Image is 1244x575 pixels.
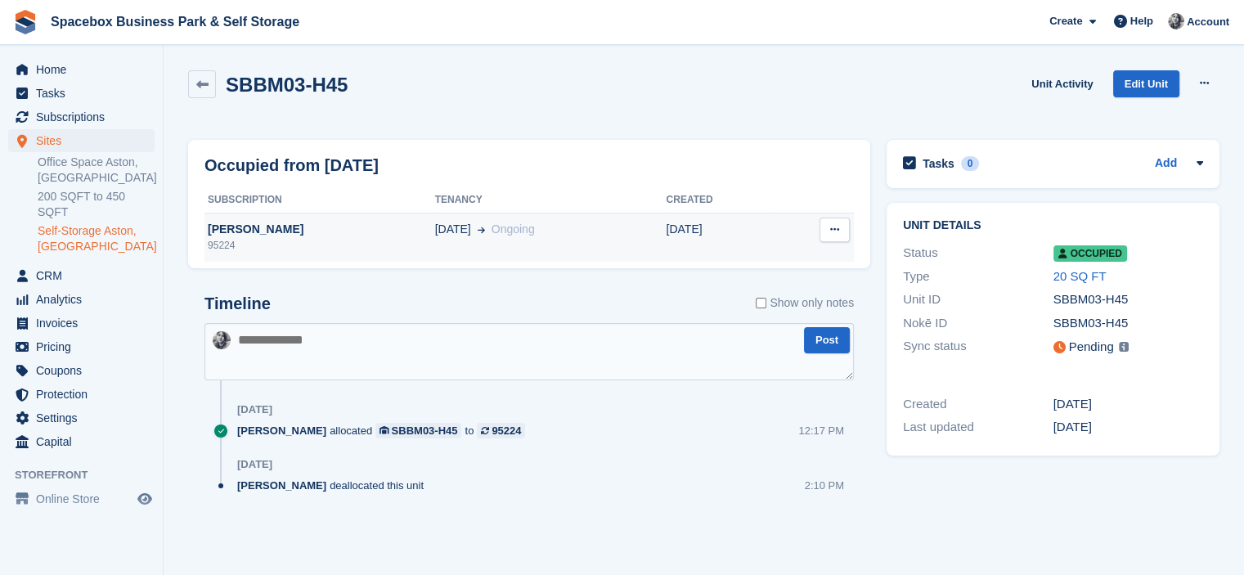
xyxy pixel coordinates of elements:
th: Created [666,187,774,213]
span: Capital [36,430,134,453]
div: Sync status [903,337,1053,357]
span: Coupons [36,359,134,382]
div: SBBM03-H45 [1053,290,1204,309]
div: Type [903,267,1053,286]
div: [DATE] [237,403,272,416]
a: menu [8,430,155,453]
span: Account [1187,14,1229,30]
img: SUDIPTA VIRMANI [1168,13,1184,29]
td: [DATE] [666,213,774,262]
a: menu [8,58,155,81]
th: Tenancy [435,187,667,213]
a: Spacebox Business Park & Self Storage [44,8,306,35]
a: menu [8,359,155,382]
div: Unit ID [903,290,1053,309]
div: 2:10 PM [805,478,844,493]
a: Preview store [135,489,155,509]
button: Post [804,327,850,354]
div: [DATE] [1053,418,1204,437]
h2: Timeline [204,294,271,313]
h2: Occupied from [DATE] [204,153,379,177]
div: [DATE] [237,458,272,471]
a: menu [8,335,155,358]
a: Unit Activity [1025,70,1099,97]
div: deallocated this unit [237,478,432,493]
div: 95224 [492,423,521,438]
img: stora-icon-8386f47178a22dfd0bd8f6a31ec36ba5ce8667c1dd55bd0f319d3a0aa187defe.svg [13,10,38,34]
span: Protection [36,383,134,406]
div: Nokē ID [903,314,1053,333]
a: 200 SQFT to 450 SQFT [38,189,155,220]
span: [PERSON_NAME] [237,478,326,493]
div: [DATE] [1053,395,1204,414]
span: [DATE] [435,221,471,238]
span: Subscriptions [36,106,134,128]
img: icon-info-grey-7440780725fd019a000dd9b08b2336e03edf1995a4989e88bcd33f0948082b44.svg [1119,342,1129,352]
h2: SBBM03-H45 [226,74,348,96]
a: menu [8,264,155,287]
a: Edit Unit [1113,70,1179,97]
a: menu [8,487,155,510]
div: allocated to [237,423,533,438]
div: SBBM03-H45 [392,423,458,438]
a: SBBM03-H45 [375,423,461,438]
a: menu [8,407,155,429]
a: menu [8,312,155,335]
div: 0 [961,156,980,171]
div: Last updated [903,418,1053,437]
span: Help [1130,13,1153,29]
div: 95224 [204,238,435,253]
input: Show only notes [756,294,766,312]
div: [PERSON_NAME] [204,221,435,238]
span: Create [1049,13,1082,29]
h2: Tasks [923,156,954,171]
span: Storefront [15,467,163,483]
a: menu [8,129,155,152]
span: Pricing [36,335,134,358]
span: Settings [36,407,134,429]
div: Status [903,244,1053,263]
span: Sites [36,129,134,152]
div: SBBM03-H45 [1053,314,1204,333]
span: [PERSON_NAME] [237,423,326,438]
a: Add [1155,155,1177,173]
span: Analytics [36,288,134,311]
a: Office Space Aston, [GEOGRAPHIC_DATA] [38,155,155,186]
span: Ongoing [492,222,535,236]
img: SUDIPTA VIRMANI [213,331,231,349]
label: Show only notes [756,294,854,312]
span: Invoices [36,312,134,335]
a: menu [8,106,155,128]
span: Occupied [1053,245,1127,262]
span: Online Store [36,487,134,510]
span: Home [36,58,134,81]
span: CRM [36,264,134,287]
h2: Unit details [903,219,1203,232]
a: menu [8,383,155,406]
a: 95224 [477,423,525,438]
div: Created [903,395,1053,414]
div: Pending [1069,338,1114,357]
th: Subscription [204,187,435,213]
a: 20 SQ FT [1053,269,1107,283]
a: menu [8,288,155,311]
div: 12:17 PM [798,423,844,438]
a: menu [8,82,155,105]
a: Self-Storage Aston, [GEOGRAPHIC_DATA] [38,223,155,254]
span: Tasks [36,82,134,105]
